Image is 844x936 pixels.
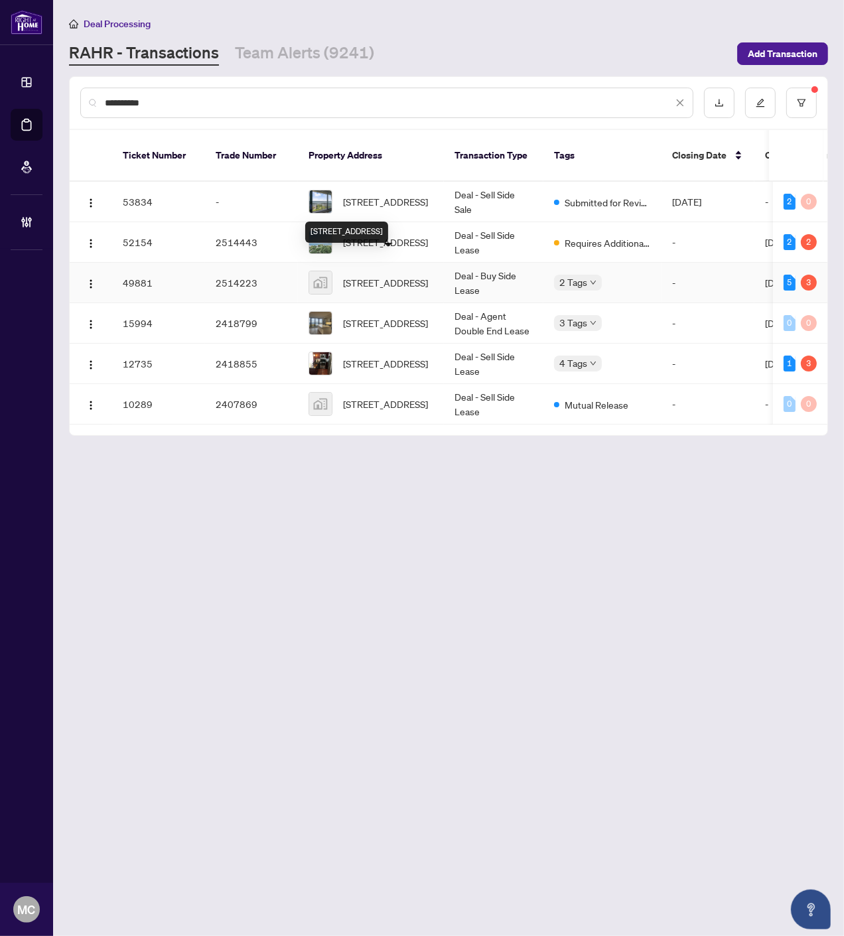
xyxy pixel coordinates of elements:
[784,275,796,291] div: 5
[69,42,219,66] a: RAHR - Transactions
[205,182,298,222] td: -
[784,234,796,250] div: 2
[559,356,587,371] span: 4 Tags
[112,344,205,384] td: 12735
[784,315,796,331] div: 0
[801,194,817,210] div: 0
[801,396,817,412] div: 0
[662,344,754,384] td: -
[784,194,796,210] div: 2
[444,130,543,182] th: Transaction Type
[784,356,796,371] div: 1
[205,344,298,384] td: 2418855
[80,312,102,334] button: Logo
[590,360,597,367] span: down
[801,234,817,250] div: 2
[309,271,332,294] img: thumbnail-img
[662,182,754,222] td: [DATE]
[343,397,428,411] span: [STREET_ADDRESS]
[309,352,332,375] img: thumbnail-img
[80,353,102,374] button: Logo
[112,263,205,303] td: 49881
[80,272,102,293] button: Logo
[444,384,543,425] td: Deal - Sell Side Lease
[565,235,651,250] span: Requires Additional Docs
[662,222,754,263] td: -
[801,356,817,371] div: 3
[791,890,831,929] button: Open asap
[86,319,96,330] img: Logo
[748,43,817,64] span: Add Transaction
[112,130,205,182] th: Ticket Number
[112,222,205,263] td: 52154
[444,222,543,263] td: Deal - Sell Side Lease
[662,130,754,182] th: Closing Date
[86,238,96,249] img: Logo
[80,191,102,212] button: Logo
[801,275,817,291] div: 3
[80,232,102,253] button: Logo
[86,198,96,208] img: Logo
[756,98,765,107] span: edit
[543,130,662,182] th: Tags
[559,275,587,290] span: 2 Tags
[444,182,543,222] td: Deal - Sell Side Sale
[205,130,298,182] th: Trade Number
[786,88,817,118] button: filter
[309,393,332,415] img: thumbnail-img
[662,303,754,344] td: -
[235,42,374,66] a: Team Alerts (9241)
[80,393,102,415] button: Logo
[801,315,817,331] div: 0
[675,98,685,107] span: close
[444,263,543,303] td: Deal - Buy Side Lease
[205,384,298,425] td: 2407869
[205,222,298,263] td: 2514443
[565,397,628,412] span: Mutual Release
[662,263,754,303] td: -
[343,194,428,209] span: [STREET_ADDRESS]
[298,130,444,182] th: Property Address
[69,19,78,29] span: home
[309,312,332,334] img: thumbnail-img
[11,10,42,34] img: logo
[704,88,735,118] button: download
[112,303,205,344] td: 15994
[343,356,428,371] span: [STREET_ADDRESS]
[86,360,96,370] img: Logo
[672,148,727,163] span: Closing Date
[590,279,597,286] span: down
[343,275,428,290] span: [STREET_ADDRESS]
[86,400,96,411] img: Logo
[797,98,806,107] span: filter
[343,316,428,330] span: [STREET_ADDRESS]
[590,320,597,326] span: down
[745,88,776,118] button: edit
[309,190,332,213] img: thumbnail-img
[305,222,388,243] div: [STREET_ADDRESS]
[444,303,543,344] td: Deal - Agent Double End Lease
[559,315,587,330] span: 3 Tags
[112,182,205,222] td: 53834
[112,384,205,425] td: 10289
[205,263,298,303] td: 2514223
[715,98,724,107] span: download
[662,384,754,425] td: -
[784,396,796,412] div: 0
[86,279,96,289] img: Logo
[18,900,36,919] span: MC
[84,18,151,30] span: Deal Processing
[205,303,298,344] td: 2418799
[444,344,543,384] td: Deal - Sell Side Lease
[565,195,651,210] span: Submitted for Review
[737,42,828,65] button: Add Transaction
